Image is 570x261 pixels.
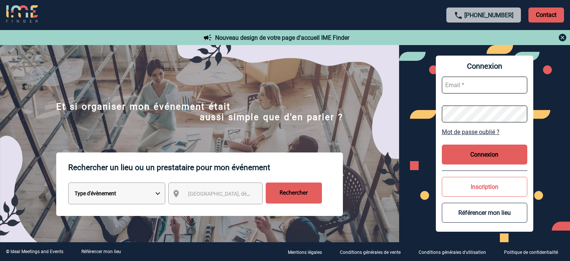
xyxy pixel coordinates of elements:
[442,77,527,94] input: Email *
[419,250,486,255] p: Conditions générales d'utilisation
[464,12,513,19] a: [PHONE_NUMBER]
[442,145,527,164] button: Connexion
[442,177,527,197] button: Inscription
[340,250,401,255] p: Conditions générales de vente
[188,191,292,197] span: [GEOGRAPHIC_DATA], département, région...
[442,128,527,136] a: Mot de passe oublié ?
[6,249,63,254] div: © Ideal Meetings and Events
[504,250,558,255] p: Politique de confidentialité
[334,248,413,255] a: Conditions générales de vente
[413,248,498,255] a: Conditions générales d'utilisation
[498,248,570,255] a: Politique de confidentialité
[442,62,527,71] span: Connexion
[288,250,322,255] p: Mentions légales
[81,249,121,254] a: Référencer mon lieu
[266,183,322,204] input: Rechercher
[528,8,564,23] p: Contact
[68,152,343,183] p: Rechercher un lieu ou un prestataire pour mon événement
[454,11,463,20] img: call-24-px.png
[442,203,527,223] button: Référencer mon lieu
[282,248,334,255] a: Mentions légales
